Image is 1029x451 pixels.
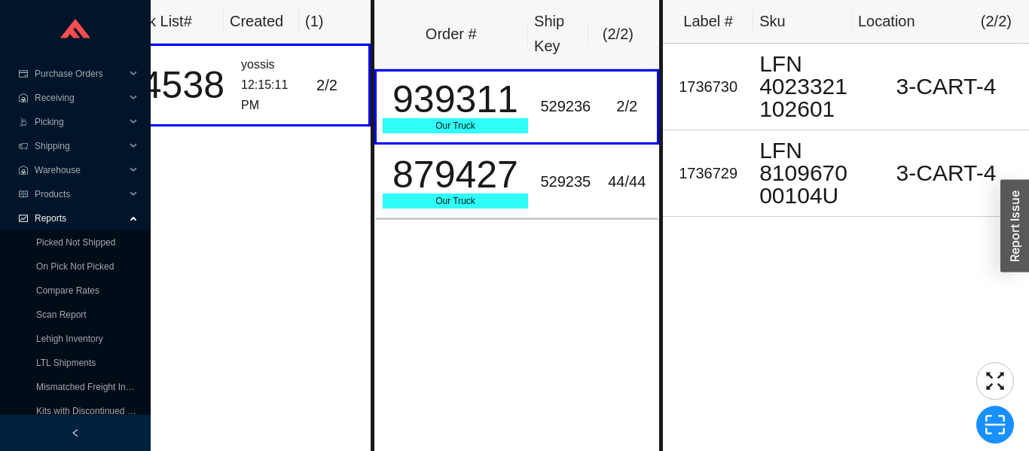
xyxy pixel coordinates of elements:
[36,334,103,344] a: Lehigh Inventory
[669,75,747,99] div: 1736730
[36,285,99,296] a: Compare Rates
[869,75,1023,98] div: 3-CART-4
[115,66,229,104] div: 64538
[35,110,125,134] span: Picking
[594,22,643,47] div: ( 2 / 2 )
[241,55,304,75] div: yossis
[71,428,80,437] span: left
[35,134,125,158] span: Shipping
[540,169,591,194] div: 529235
[383,81,529,118] div: 939311
[18,190,29,199] span: read
[35,158,125,182] span: Warehouse
[540,94,591,119] div: 529236
[35,206,125,230] span: Reports
[759,53,857,120] div: LFN 4023321102601
[36,309,87,320] a: Scan Report
[36,406,148,416] a: Kits with Discontinued Parts
[35,182,125,206] span: Products
[18,69,29,78] span: credit-card
[858,9,915,34] div: Location
[869,162,1023,184] div: 3-CART-4
[35,86,125,110] span: Receiving
[976,362,1014,400] button: fullscreen
[18,214,29,223] span: fund
[977,413,1013,436] span: scan
[383,194,529,209] div: Our Truck
[383,118,529,133] div: Our Truck
[981,9,1012,34] div: ( 2 / 2 )
[241,75,304,115] div: 12:15:11 PM
[316,73,362,98] div: 2 / 2
[36,382,151,392] a: Mismatched Freight Invoices
[759,139,857,207] div: LFN 810967000104U
[603,169,651,194] div: 44 / 44
[36,261,114,272] a: On Pick Not Picked
[36,237,115,248] a: Picked Not Shipped
[603,94,651,119] div: 2 / 2
[36,358,96,368] a: LTL Shipments
[977,370,1013,392] span: fullscreen
[305,9,353,34] div: ( 1 )
[383,156,529,194] div: 879427
[669,161,747,186] div: 1736729
[35,62,125,86] span: Purchase Orders
[976,406,1014,443] button: scan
